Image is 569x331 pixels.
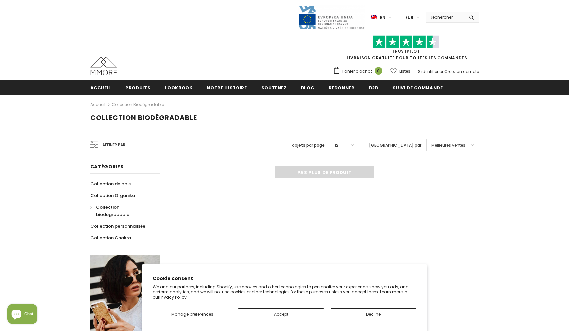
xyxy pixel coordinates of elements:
[393,80,443,95] a: Suivi de commande
[418,69,438,74] a: S'identifier
[90,220,145,232] a: Collection personnalisée
[329,85,354,91] span: Redonner
[112,102,164,107] a: Collection biodégradable
[90,235,131,241] span: Collection Chakra
[444,69,479,74] a: Créez un compte
[439,69,443,74] span: or
[292,142,325,149] label: objets par page
[369,142,421,149] label: [GEOGRAPHIC_DATA] par
[5,304,39,326] inbox-online-store-chat: Shopify online store chat
[301,85,315,91] span: Blog
[335,142,338,149] span: 12
[165,85,192,91] span: Lookbook
[426,12,464,22] input: Search Site
[90,163,124,170] span: Catégories
[405,14,413,21] span: EUR
[298,5,365,30] img: Javni Razpis
[261,85,287,91] span: soutenez
[238,308,324,320] button: Accept
[373,35,439,48] img: Faites confiance aux étoiles pilotes
[90,192,135,199] span: Collection Organika
[371,15,377,20] img: i-lang-1.png
[390,65,410,77] a: Listes
[298,14,365,20] a: Javni Razpis
[392,48,420,54] a: TrustPilot
[171,311,213,317] span: Manage preferences
[369,85,378,91] span: B2B
[153,308,232,320] button: Manage preferences
[380,14,385,21] span: en
[90,57,117,75] img: Cas MMORE
[369,80,378,95] a: B2B
[153,284,416,300] p: We and our partners, including Shopify, use cookies and other technologies to personalize your ex...
[393,85,443,91] span: Suivi de commande
[375,67,382,75] span: 0
[399,68,410,75] span: Listes
[102,141,125,149] span: Affiner par
[90,101,105,109] a: Accueil
[90,178,131,190] a: Collection de bois
[431,142,465,149] span: Meilleures ventes
[90,80,111,95] a: Accueil
[153,275,416,282] h2: Cookie consent
[329,80,354,95] a: Redonner
[90,181,131,187] span: Collection de bois
[207,85,247,91] span: Notre histoire
[331,308,416,320] button: Decline
[90,223,145,229] span: Collection personnalisée
[125,80,150,95] a: Produits
[207,80,247,95] a: Notre histoire
[261,80,287,95] a: soutenez
[90,85,111,91] span: Accueil
[90,232,131,244] a: Collection Chakra
[96,204,129,218] span: Collection biodégradable
[333,66,386,76] a: Panier d'achat 0
[333,38,479,61] span: LIVRAISON GRATUITE POUR TOUTES LES COMMANDES
[90,190,135,201] a: Collection Organika
[301,80,315,95] a: Blog
[165,80,192,95] a: Lookbook
[342,68,372,75] span: Panier d'achat
[159,294,187,300] a: Privacy Policy
[90,113,197,122] span: Collection biodégradable
[90,201,153,220] a: Collection biodégradable
[125,85,150,91] span: Produits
